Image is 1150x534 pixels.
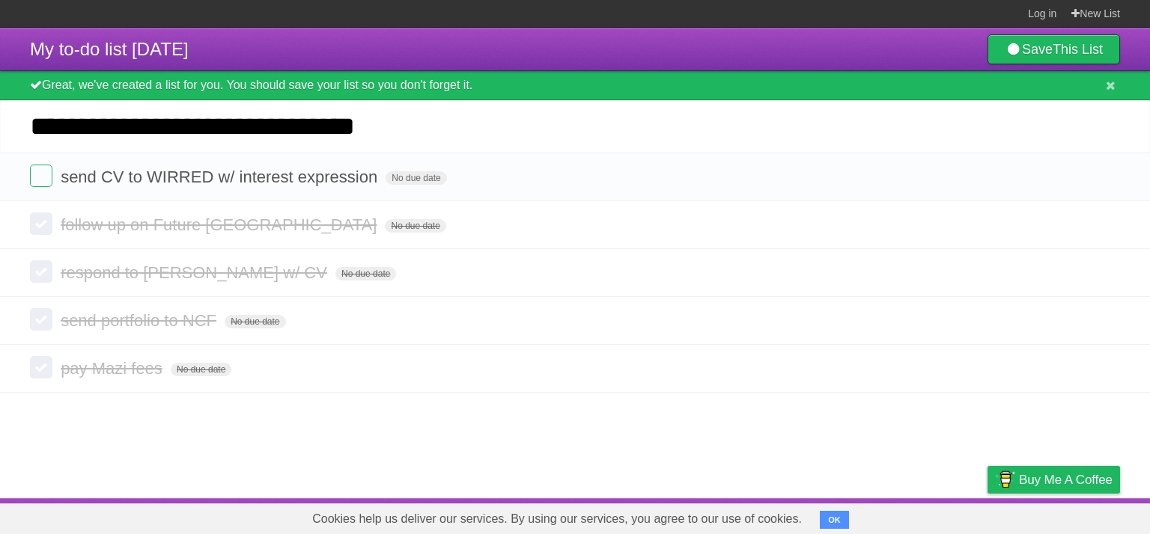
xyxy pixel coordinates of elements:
[988,34,1120,64] a: SaveThis List
[838,502,898,530] a: Developers
[61,359,166,378] span: pay Mazi fees
[1053,42,1103,57] b: This List
[820,511,849,529] button: OK
[1019,467,1113,493] span: Buy me a coffee
[30,260,52,283] label: Done
[61,311,220,330] span: send portfolio to NCF
[61,215,380,234] span: follow up on Future [GEOGRAPHIC_DATA]
[30,165,52,187] label: Done
[225,315,285,328] span: No due date
[788,502,820,530] a: About
[297,504,817,534] span: Cookies help us deliver our services. By using our services, you agree to our use of cookies.
[917,502,950,530] a: Terms
[30,39,189,59] span: My to-do list [DATE]
[335,267,396,280] span: No due date
[61,263,331,282] span: respond to [PERSON_NAME] w/ CV
[385,219,445,233] span: No due date
[968,502,1007,530] a: Privacy
[61,168,381,186] span: send CV to WIRRED w/ interest expression
[386,171,446,185] span: No due date
[171,363,231,376] span: No due date
[988,466,1120,494] a: Buy me a coffee
[30,356,52,378] label: Done
[1026,502,1120,530] a: Suggest a feature
[30,212,52,235] label: Done
[995,467,1015,492] img: Buy me a coffee
[30,308,52,331] label: Done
